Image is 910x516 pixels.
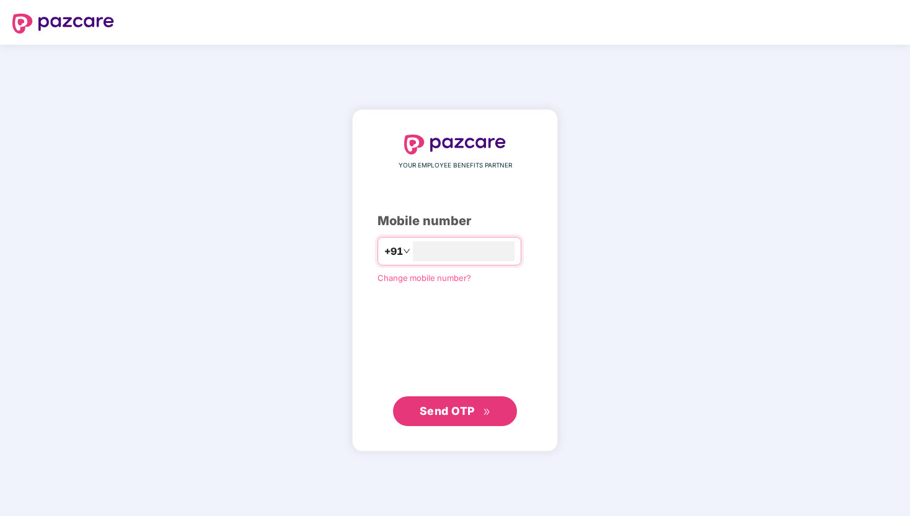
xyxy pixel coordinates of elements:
[12,14,114,33] img: logo
[420,404,475,417] span: Send OTP
[404,135,506,154] img: logo
[384,244,403,259] span: +91
[393,396,517,426] button: Send OTPdouble-right
[403,247,410,255] span: down
[399,161,512,171] span: YOUR EMPLOYEE BENEFITS PARTNER
[378,273,471,283] a: Change mobile number?
[483,408,491,416] span: double-right
[378,211,532,231] div: Mobile number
